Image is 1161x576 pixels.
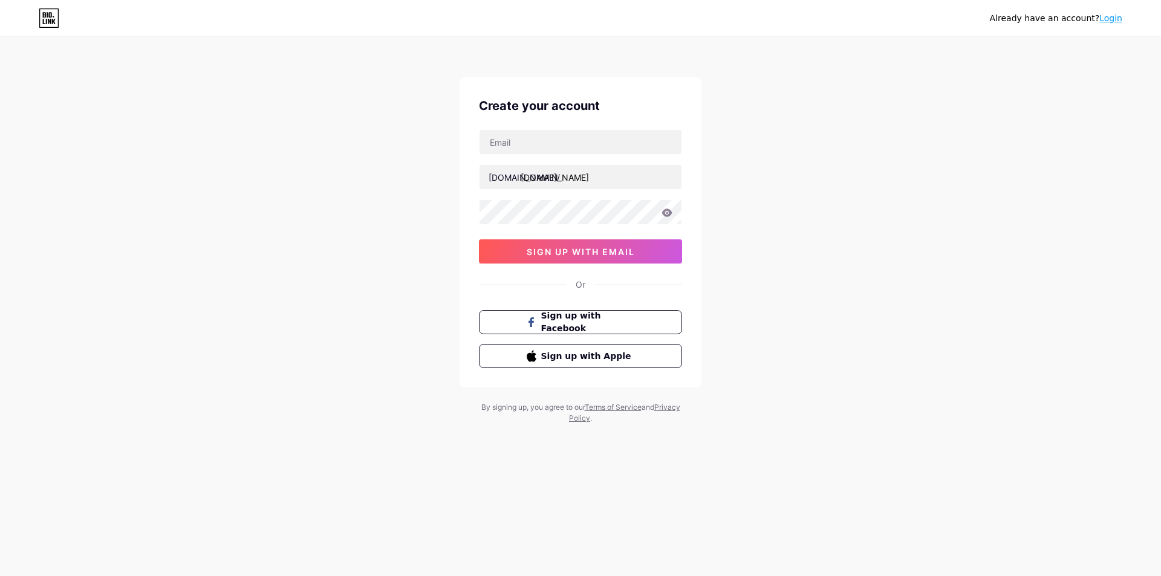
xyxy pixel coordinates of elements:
input: Email [480,130,681,154]
div: By signing up, you agree to our and . [478,402,683,424]
a: Login [1099,13,1122,23]
span: Sign up with Facebook [541,309,635,335]
input: username [480,165,681,189]
div: Create your account [479,97,682,115]
button: Sign up with Facebook [479,310,682,334]
div: Already have an account? [990,12,1122,25]
span: Sign up with Apple [541,350,635,363]
button: sign up with email [479,239,682,264]
a: Terms of Service [585,403,642,412]
div: Or [576,278,585,291]
button: Sign up with Apple [479,344,682,368]
span: sign up with email [527,247,635,257]
div: [DOMAIN_NAME]/ [489,171,560,184]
